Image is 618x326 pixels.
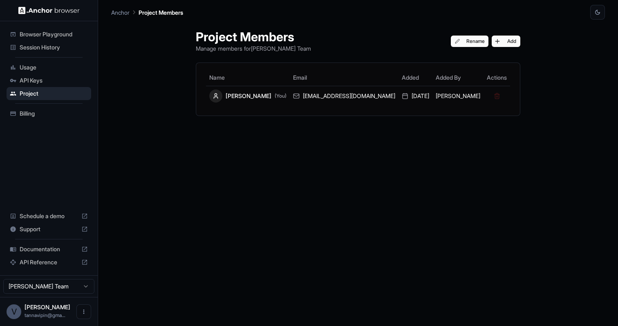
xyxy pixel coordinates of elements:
[18,7,80,14] img: Anchor Logo
[484,69,510,86] th: Actions
[7,304,21,319] div: V
[20,43,88,51] span: Session History
[20,225,78,233] span: Support
[7,74,91,87] div: API Keys
[7,107,91,120] div: Billing
[7,28,91,41] div: Browser Playground
[20,245,78,253] span: Documentation
[20,109,88,118] span: Billing
[432,69,484,86] th: Added By
[20,63,88,71] span: Usage
[7,87,91,100] div: Project
[7,41,91,54] div: Session History
[111,8,130,17] p: Anchor
[139,8,183,17] p: Project Members
[209,89,287,103] div: [PERSON_NAME]
[399,69,432,86] th: Added
[196,29,311,44] h1: Project Members
[275,93,287,99] span: (You)
[290,69,399,86] th: Email
[451,36,489,47] button: Rename
[20,258,78,266] span: API Reference
[7,256,91,269] div: API Reference
[7,223,91,236] div: Support
[293,92,395,100] div: [EMAIL_ADDRESS][DOMAIN_NAME]
[20,76,88,85] span: API Keys
[25,312,65,318] span: tannavipin@gmail.com
[76,304,91,319] button: Open menu
[206,69,290,86] th: Name
[20,89,88,98] span: Project
[7,210,91,223] div: Schedule a demo
[25,304,70,310] span: Vipin Tanna
[20,30,88,38] span: Browser Playground
[7,243,91,256] div: Documentation
[432,86,484,106] td: [PERSON_NAME]
[196,44,311,53] p: Manage members for [PERSON_NAME] Team
[402,92,429,100] div: [DATE]
[111,8,183,17] nav: breadcrumb
[20,212,78,220] span: Schedule a demo
[7,61,91,74] div: Usage
[492,36,520,47] button: Add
